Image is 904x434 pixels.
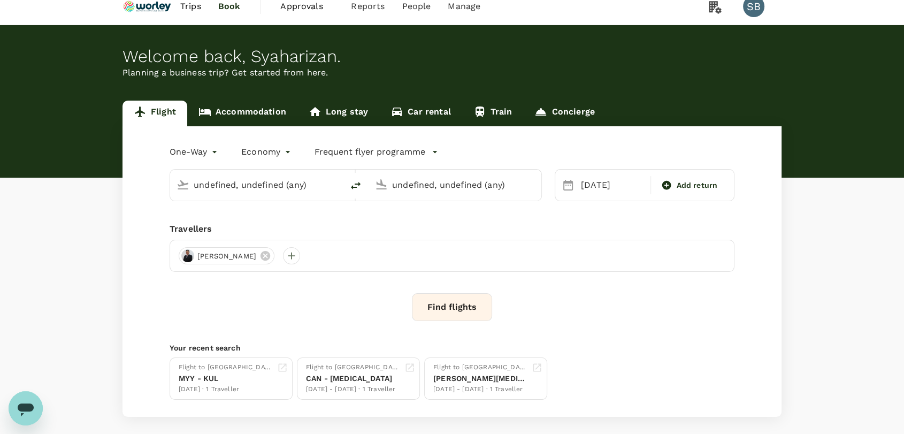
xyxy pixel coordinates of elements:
div: Flight to [GEOGRAPHIC_DATA] [179,362,273,373]
span: [PERSON_NAME] [191,251,263,262]
div: [PERSON_NAME][MEDICAL_DATA] [433,373,527,384]
div: [PERSON_NAME] [179,247,274,264]
img: avatar-687fca1406a1f.jpeg [181,249,194,262]
a: Car rental [379,101,462,126]
iframe: Button to launch messaging window [9,391,43,425]
div: One-Way [170,143,220,161]
input: Going to [392,177,519,193]
div: [DATE] · 1 Traveller [179,384,273,395]
div: Economy [241,143,293,161]
div: MYY - KUL [179,373,273,384]
button: Frequent flyer programme [315,146,438,158]
div: Flight to [GEOGRAPHIC_DATA] [433,362,527,373]
div: [DATE] [577,174,648,196]
div: [DATE] - [DATE] · 1 Traveller [433,384,527,395]
button: Find flights [412,293,492,321]
span: Add return [676,180,717,191]
a: Concierge [523,101,606,126]
button: delete [343,173,369,199]
div: [DATE] - [DATE] · 1 Traveller [306,384,400,395]
button: Open [335,184,338,186]
a: Train [462,101,524,126]
div: Welcome back , Syaharizan . [122,47,782,66]
div: CAN - [MEDICAL_DATA] [306,373,400,384]
p: Your recent search [170,342,734,353]
div: Travellers [170,223,734,235]
button: Open [534,184,536,186]
p: Frequent flyer programme [315,146,425,158]
input: Depart from [194,177,320,193]
a: Accommodation [187,101,297,126]
a: Long stay [297,101,379,126]
div: Flight to [GEOGRAPHIC_DATA] [306,362,400,373]
p: Planning a business trip? Get started from here. [122,66,782,79]
a: Flight [122,101,187,126]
